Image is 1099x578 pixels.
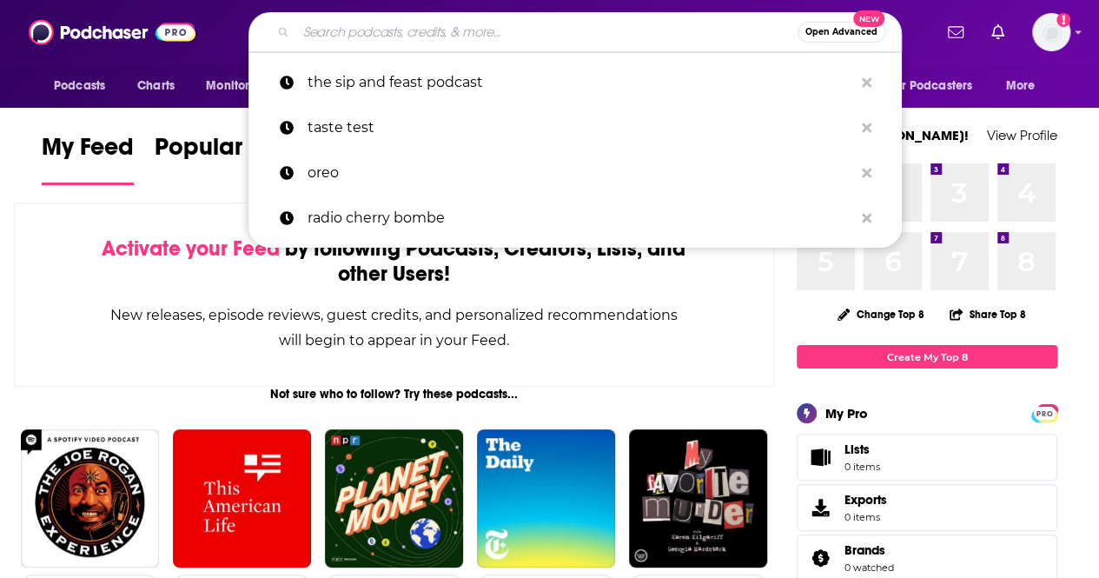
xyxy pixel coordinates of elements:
[308,60,853,105] p: the sip and feast podcast
[155,132,302,185] a: Popular Feed
[14,387,774,402] div: Not sure who to follow? Try these podcasts...
[1034,407,1055,420] span: PRO
[1056,13,1070,27] svg: Add a profile image
[1032,13,1070,51] img: User Profile
[941,17,970,47] a: Show notifications dropdown
[994,70,1057,103] button: open menu
[308,150,853,196] p: oreo
[308,196,853,241] p: radio cherry bombe
[844,561,894,574] a: 0 watched
[987,127,1057,143] a: View Profile
[844,492,887,508] span: Exports
[844,442,870,457] span: Lists
[248,12,902,52] div: Search podcasts, credits, & more...
[797,484,1057,531] a: Exports
[126,70,185,103] a: Charts
[42,132,134,172] span: My Feed
[1034,406,1055,419] a: PRO
[194,70,290,103] button: open menu
[102,302,686,353] div: New releases, episode reviews, guest credits, and personalized recommendations will begin to appe...
[949,297,1027,331] button: Share Top 8
[803,445,837,469] span: Lists
[1006,74,1036,98] span: More
[844,542,894,558] a: Brands
[877,70,997,103] button: open menu
[248,105,902,150] a: taste test
[477,429,615,568] img: The Daily
[248,60,902,105] a: the sip and feast podcast
[827,303,935,325] button: Change Top 8
[629,429,767,568] img: My Favorite Murder with Karen Kilgariff and Georgia Hardstark
[206,74,268,98] span: Monitoring
[102,236,686,287] div: by following Podcasts, Creators, Lists, and other Users!
[844,511,887,523] span: 0 items
[42,70,128,103] button: open menu
[296,18,798,46] input: Search podcasts, credits, & more...
[844,442,880,457] span: Lists
[803,546,837,570] a: Brands
[155,132,302,172] span: Popular Feed
[1032,13,1070,51] span: Logged in as veronica.smith
[889,74,972,98] span: For Podcasters
[853,10,884,27] span: New
[248,150,902,196] a: oreo
[54,74,105,98] span: Podcasts
[325,429,463,568] img: Planet Money
[42,132,134,185] a: My Feed
[797,345,1057,369] a: Create My Top 8
[137,74,175,98] span: Charts
[805,28,877,37] span: Open Advanced
[844,542,885,558] span: Brands
[825,405,868,422] div: My Pro
[984,17,1011,47] a: Show notifications dropdown
[102,236,280,262] span: Activate your Feed
[844,461,880,473] span: 0 items
[29,16,195,49] img: Podchaser - Follow, Share and Rate Podcasts
[798,22,885,43] button: Open AdvancedNew
[308,105,853,150] p: taste test
[173,429,311,568] img: This American Life
[248,196,902,241] a: radio cherry bombe
[1032,13,1070,51] button: Show profile menu
[797,434,1057,481] a: Lists
[21,429,159,568] img: The Joe Rogan Experience
[803,495,837,520] span: Exports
